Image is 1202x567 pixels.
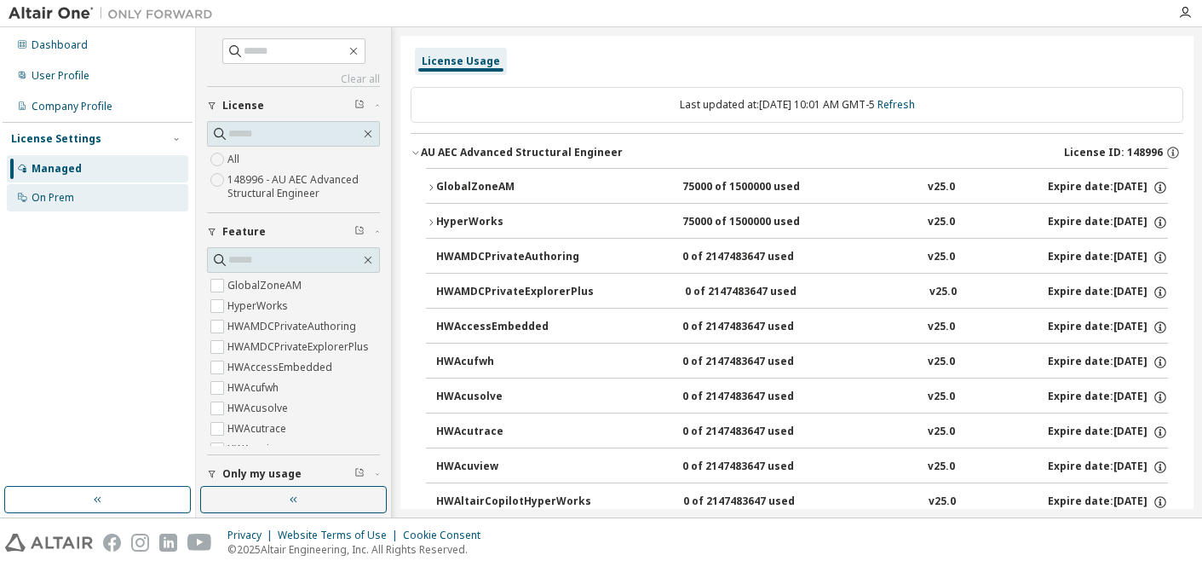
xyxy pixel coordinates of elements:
span: Clear filter [354,467,365,481]
div: AU AEC Advanced Structural Engineer [421,146,623,159]
div: 75000 of 1500000 used [682,215,836,230]
label: All [227,149,243,170]
div: 0 of 2147483647 used [682,320,836,335]
div: User Profile [32,69,89,83]
div: v25.0 [928,180,955,195]
div: Expire date: [DATE] [1048,250,1168,265]
button: HWAMDCPrivateExplorerPlus0 of 2147483647 usedv25.0Expire date:[DATE] [436,274,1168,311]
div: 0 of 2147483647 used [685,285,838,300]
p: © 2025 Altair Engineering, Inc. All Rights Reserved. [227,542,491,557]
div: HWAcuview [436,460,589,475]
div: Expire date: [DATE] [1048,215,1168,230]
label: HWAcufwh [227,378,282,398]
div: HWAcufwh [436,355,589,370]
div: Expire date: [DATE] [1048,390,1168,405]
div: v25.0 [928,215,955,230]
img: facebook.svg [103,534,121,552]
div: License Usage [422,55,500,68]
label: HWAcuview [227,439,286,460]
label: HWAMDCPrivateAuthoring [227,316,359,337]
div: Expire date: [DATE] [1048,320,1168,335]
div: v25.0 [928,460,955,475]
div: Cookie Consent [403,529,491,542]
img: altair_logo.svg [5,534,93,552]
div: Expire date: [DATE] [1048,495,1168,510]
button: GlobalZoneAM75000 of 1500000 usedv25.0Expire date:[DATE] [426,169,1168,206]
img: instagram.svg [131,534,149,552]
button: HWAcuview0 of 2147483647 usedv25.0Expire date:[DATE] [436,448,1168,486]
div: HWAcusolve [436,390,589,405]
span: Clear filter [354,99,365,113]
div: 0 of 2147483647 used [682,390,836,405]
div: HWAltairCopilotHyperWorks [436,495,591,510]
button: HWAcufwh0 of 2147483647 usedv25.0Expire date:[DATE] [436,344,1168,381]
a: Refresh [877,97,915,112]
img: linkedin.svg [159,534,177,552]
div: Website Terms of Use [278,529,403,542]
span: Only my usage [222,467,302,481]
div: 0 of 2147483647 used [682,425,836,440]
div: HWAMDCPrivateExplorerPlus [436,285,594,300]
div: Managed [32,162,82,176]
div: 75000 of 1500000 used [682,180,836,195]
div: v25.0 [928,250,955,265]
div: Expire date: [DATE] [1048,355,1168,370]
div: HyperWorks [436,215,589,230]
span: Feature [222,225,266,239]
label: HyperWorks [227,296,291,316]
label: HWAcutrace [227,419,290,439]
button: HWAMDCPrivateAuthoring0 of 2147483647 usedv25.0Expire date:[DATE] [436,239,1168,276]
div: v25.0 [929,285,957,300]
button: HWAccessEmbedded0 of 2147483647 usedv25.0Expire date:[DATE] [436,309,1168,346]
div: Expire date: [DATE] [1048,285,1168,300]
span: Clear filter [354,225,365,239]
div: v25.0 [928,425,955,440]
a: Clear all [207,72,380,86]
div: Privacy [227,529,278,542]
img: youtube.svg [187,534,212,552]
div: Expire date: [DATE] [1048,425,1168,440]
div: 0 of 2147483647 used [683,495,837,510]
div: Expire date: [DATE] [1048,180,1168,195]
button: Feature [207,213,380,251]
label: HWAccessEmbedded [227,357,336,378]
button: HyperWorks75000 of 1500000 usedv25.0Expire date:[DATE] [426,204,1168,241]
img: Altair One [9,5,221,22]
div: 0 of 2147483647 used [682,460,836,475]
label: HWAcusolve [227,398,291,419]
label: GlobalZoneAM [227,275,305,296]
div: 0 of 2147483647 used [682,250,836,265]
div: Dashboard [32,38,88,52]
div: Last updated at: [DATE] 10:01 AM GMT-5 [411,87,1183,123]
div: v25.0 [928,390,955,405]
div: GlobalZoneAM [436,180,589,195]
div: Company Profile [32,100,112,113]
button: AU AEC Advanced Structural EngineerLicense ID: 148996 [411,134,1183,171]
span: License [222,99,264,113]
button: HWAltairCopilotHyperWorks0 of 2147483647 usedv25.0Expire date:[DATE] [436,483,1168,521]
div: License Settings [11,132,101,146]
button: HWAcutrace0 of 2147483647 usedv25.0Expire date:[DATE] [436,414,1168,451]
div: v25.0 [928,355,955,370]
div: HWAcutrace [436,425,589,440]
button: Only my usage [207,455,380,493]
label: HWAMDCPrivateExplorerPlus [227,337,372,357]
div: Expire date: [DATE] [1048,460,1168,475]
button: License [207,87,380,124]
div: HWAccessEmbedded [436,320,589,335]
div: 0 of 2147483647 used [682,355,836,370]
span: License ID: 148996 [1064,146,1163,159]
div: v25.0 [928,320,955,335]
div: On Prem [32,191,74,205]
div: HWAMDCPrivateAuthoring [436,250,589,265]
div: v25.0 [929,495,956,510]
button: HWAcusolve0 of 2147483647 usedv25.0Expire date:[DATE] [436,379,1168,416]
label: 148996 - AU AEC Advanced Structural Engineer [227,170,380,204]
